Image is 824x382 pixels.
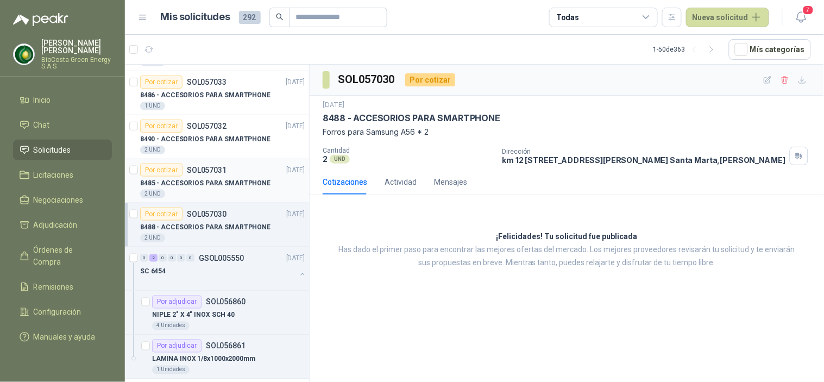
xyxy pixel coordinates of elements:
[14,44,34,65] img: Company Logo
[125,291,309,335] a: Por adjudicarSOL056860NIPLE 2" X 4" INOX SCH 404 Unidades
[323,147,494,154] p: Cantidad
[34,219,78,231] span: Adjudicación
[729,39,811,60] button: Mís categorías
[34,244,102,268] span: Órdenes de Compra
[13,140,112,160] a: Solicitudes
[13,165,112,185] a: Licitaciones
[239,11,261,24] span: 292
[502,155,786,165] p: km 12 [STREET_ADDRESS][PERSON_NAME] Santa Marta , [PERSON_NAME]
[125,71,309,115] a: Por cotizarSOL057033[DATE] 8486 - ACCESORIOS PARA SMARTPHONE1 UND
[187,122,227,130] p: SOL057032
[41,57,112,70] p: BioCosta Green Energy S.A.S
[13,190,112,210] a: Negociaciones
[34,119,50,131] span: Chat
[791,8,811,27] button: 7
[286,77,305,87] p: [DATE]
[152,322,190,330] div: 4 Unidades
[125,159,309,203] a: Por cotizarSOL057031[DATE] 8485 - ACCESORIOS PARA SMARTPHONE2 UND
[286,209,305,220] p: [DATE]
[206,298,246,306] p: SOL056860
[159,254,167,262] div: 0
[323,176,367,188] div: Cotizaciones
[13,90,112,110] a: Inicio
[140,120,183,133] div: Por cotizar
[338,71,397,88] h3: SOL057030
[168,254,176,262] div: 0
[434,176,467,188] div: Mensajes
[276,13,284,21] span: search
[34,331,96,343] span: Manuales y ayuda
[140,222,271,233] p: 8488 - ACCESORIOS PARA SMARTPHONE
[41,39,112,54] p: [PERSON_NAME] [PERSON_NAME]
[556,11,579,23] div: Todas
[152,340,202,353] div: Por adjudicar
[13,277,112,297] a: Remisiones
[13,115,112,135] a: Chat
[405,73,455,86] div: Por cotizar
[187,78,227,86] p: SOL057033
[177,254,185,262] div: 0
[125,335,309,379] a: Por adjudicarSOL056861LAMINA INOX 1/8x1000x2000mm1 Unidades
[140,190,165,198] div: 2 UND
[13,13,68,26] img: Logo peakr
[13,240,112,272] a: Órdenes de Compra
[337,243,797,270] p: Has dado el primer paso para encontrar las mejores ofertas del mercado. Los mejores proveedores r...
[323,126,811,138] p: Forros para Samsung A56 * 2
[152,354,255,365] p: LAMINA INOX 1/8x1000x2000mm
[140,76,183,89] div: Por cotizar
[13,302,112,322] a: Configuración
[286,121,305,131] p: [DATE]
[152,310,235,321] p: NIPLE 2" X 4" INOX SCH 40
[140,208,183,221] div: Por cotizar
[502,148,786,155] p: Dirección
[496,230,638,243] h3: ¡Felicidades! Tu solicitud fue publicada
[34,194,84,206] span: Negociaciones
[286,165,305,176] p: [DATE]
[653,41,720,58] div: 1 - 50 de 363
[13,215,112,235] a: Adjudicación
[34,169,74,181] span: Licitaciones
[152,366,190,374] div: 1 Unidades
[140,252,307,286] a: 0 2 0 0 0 0 GSOL005550[DATE] SC 6454
[286,253,305,264] p: [DATE]
[199,254,244,262] p: GSOL005550
[187,166,227,174] p: SOL057031
[152,296,202,309] div: Por adjudicar
[140,254,148,262] div: 0
[385,176,417,188] div: Actividad
[125,203,309,247] a: Por cotizarSOL057030[DATE] 8488 - ACCESORIOS PARA SMARTPHONE2 UND
[323,154,328,164] p: 2
[140,266,166,277] p: SC 6454
[187,210,227,218] p: SOL057030
[323,112,500,124] p: 8488 - ACCESORIOS PARA SMARTPHONE
[802,5,814,15] span: 7
[330,155,350,164] div: UND
[140,164,183,177] div: Por cotizar
[125,115,309,159] a: Por cotizarSOL057032[DATE] 8490 - ACCESORIOS PARA SMARTPHONE2 UND
[206,342,246,350] p: SOL056861
[149,254,158,262] div: 2
[34,94,51,106] span: Inicio
[140,146,165,154] div: 2 UND
[34,281,74,293] span: Remisiones
[140,134,271,145] p: 8490 - ACCESORIOS PARA SMARTPHONE
[323,100,344,110] p: [DATE]
[140,90,271,101] p: 8486 - ACCESORIOS PARA SMARTPHONE
[140,102,165,110] div: 1 UND
[34,306,81,318] span: Configuración
[686,8,769,27] button: Nueva solicitud
[161,9,230,25] h1: Mis solicitudes
[34,144,71,156] span: Solicitudes
[186,254,194,262] div: 0
[140,234,165,242] div: 2 UND
[140,178,271,189] p: 8485 - ACCESORIOS PARA SMARTPHONE
[13,327,112,347] a: Manuales y ayuda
